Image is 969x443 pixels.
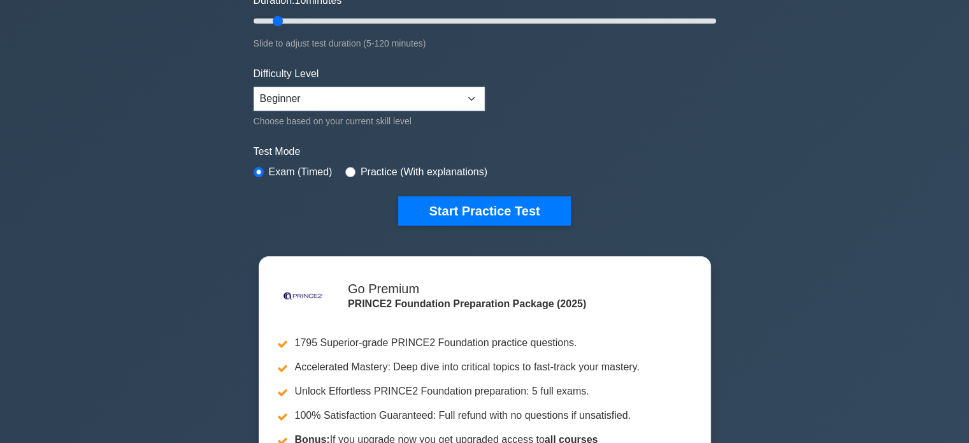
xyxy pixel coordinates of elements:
label: Test Mode [254,144,716,159]
button: Start Practice Test [398,196,570,226]
div: Choose based on your current skill level [254,113,485,129]
label: Exam (Timed) [269,164,333,180]
label: Difficulty Level [254,66,319,82]
div: Slide to adjust test duration (5-120 minutes) [254,36,716,51]
label: Practice (With explanations) [361,164,487,180]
